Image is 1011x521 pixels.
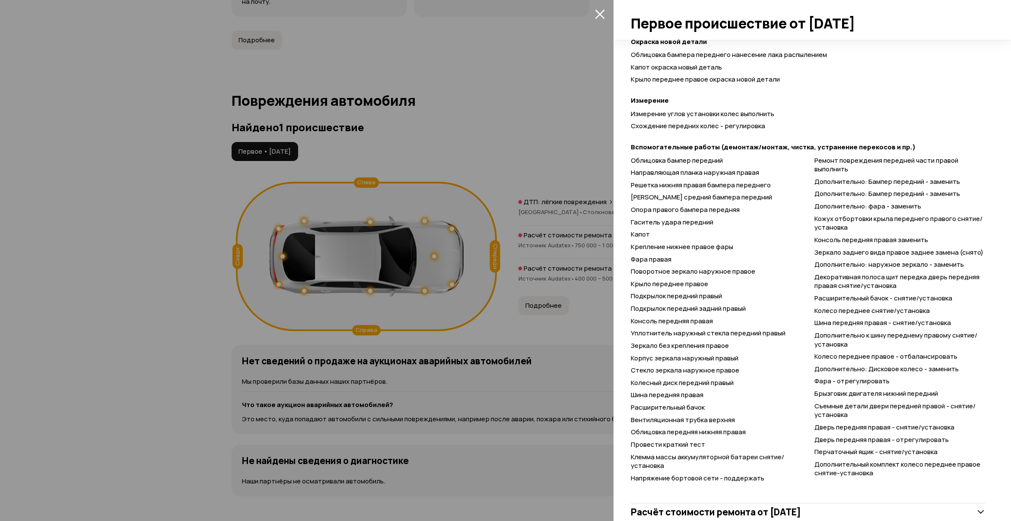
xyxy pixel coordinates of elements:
[814,202,921,211] span: Дополнительно: фара - заменить
[631,121,765,130] span: Схождение передних колес - регулировка
[631,403,705,412] span: Расширительный бачок
[631,193,772,202] span: [PERSON_NAME] средний бампера передний
[631,109,774,118] span: Измерение углов установки колес выполнить
[631,328,785,338] span: Уплотнитель наружный стекла передний правый
[631,205,740,214] span: Опора правого бампера передняя
[814,376,890,385] span: Фара - отрегулировать
[631,156,723,165] span: Облицовка бампер передний
[814,306,930,315] span: Колесо переднее снятие/установка
[631,304,746,313] span: Подкрылок передний задний правый
[631,180,771,189] span: Решетка нижняя правая бампера переднего
[814,272,979,290] span: Декоративная полоса щит передка дверь передняя правая снятие/установка
[593,7,607,21] button: закрыть
[631,316,713,325] span: Консоль передняя правая
[631,341,729,350] span: Зеркало без крепления правое
[631,267,755,276] span: Поворотное зеркало наружное правое
[631,230,650,239] span: Капот
[631,75,780,84] span: Крыло переднее правое окраска новой детали
[814,447,938,456] span: Перчаточный ящик - снятие/установка
[814,352,957,361] span: Колесо переднее правое - отбалансировать
[631,218,713,227] span: Гаситель удара передний
[631,279,708,288] span: Крыло переднее правое
[814,423,954,432] span: Дверь передняя правая - снятие/установка
[631,452,784,470] span: Клемма массы аккумуляторной батареи снятие/установка
[631,63,722,72] span: Капот окраска новый деталь
[814,260,964,269] span: Дополнительно: наружное зеркало - заменить
[631,390,703,399] span: Шина передняя правая
[814,389,938,398] span: Брызговик двигателя нижний передний
[631,415,735,424] span: Вентиляционная трубка верхняя
[814,401,976,420] span: Съемные детали двери передней правой - снятие/установка
[814,156,958,174] span: Ремонт повреждения передней части правой выполнить
[631,168,759,177] span: Направляющая планка наружная правая
[814,235,928,244] span: Консоль передняя правая заменить
[814,435,949,444] span: Дверь передняя правая - отрегулировать
[631,255,671,264] span: Фара правая
[631,38,985,47] strong: Окраска новой детали
[631,366,739,375] span: Стекло зеркала наружное правое
[631,242,733,251] span: Крепление нижнее правое фары
[814,177,960,186] span: Дополнительно: Бампер передний - заменить
[631,378,734,387] span: Колесный диск передний правый
[814,364,959,373] span: Дополнительно: Дисковое колесо - заменить
[631,474,764,483] span: Напряжение бортовой сети - поддержать
[631,354,738,363] span: Корпус зеркала наружный правый
[631,440,705,449] span: Провести краткий тест
[814,189,960,198] span: Дополнительно: Бампер передний - заменить
[814,248,983,257] span: Зеркало заднего вида правое заднее замена (снято)
[631,143,985,152] strong: Вспомогательные работы (демонтаж/монтаж, чистка, устранение перекосов и пр.)
[814,460,980,478] span: Дополнительный комплект колесо переднее правое снятие-установка
[814,294,952,303] span: Расширительный бачок - снятие/установка
[631,506,801,518] h3: Расчёт стоимости ремонта от [DATE]
[631,427,746,436] span: Облицовка передняя нижняя правая
[631,50,827,59] span: Облицовка бампера переднего нанесение лака распылением
[814,331,977,349] span: Дополнительно к шину переднему правому снятие/установка
[631,96,985,105] strong: Измерение
[631,291,722,300] span: Подкрылок передний правый
[814,214,982,232] span: Кожух отбортовки крыла переднего правого снятие/установка
[814,318,951,327] span: Шина передняя правая - снятие/установка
